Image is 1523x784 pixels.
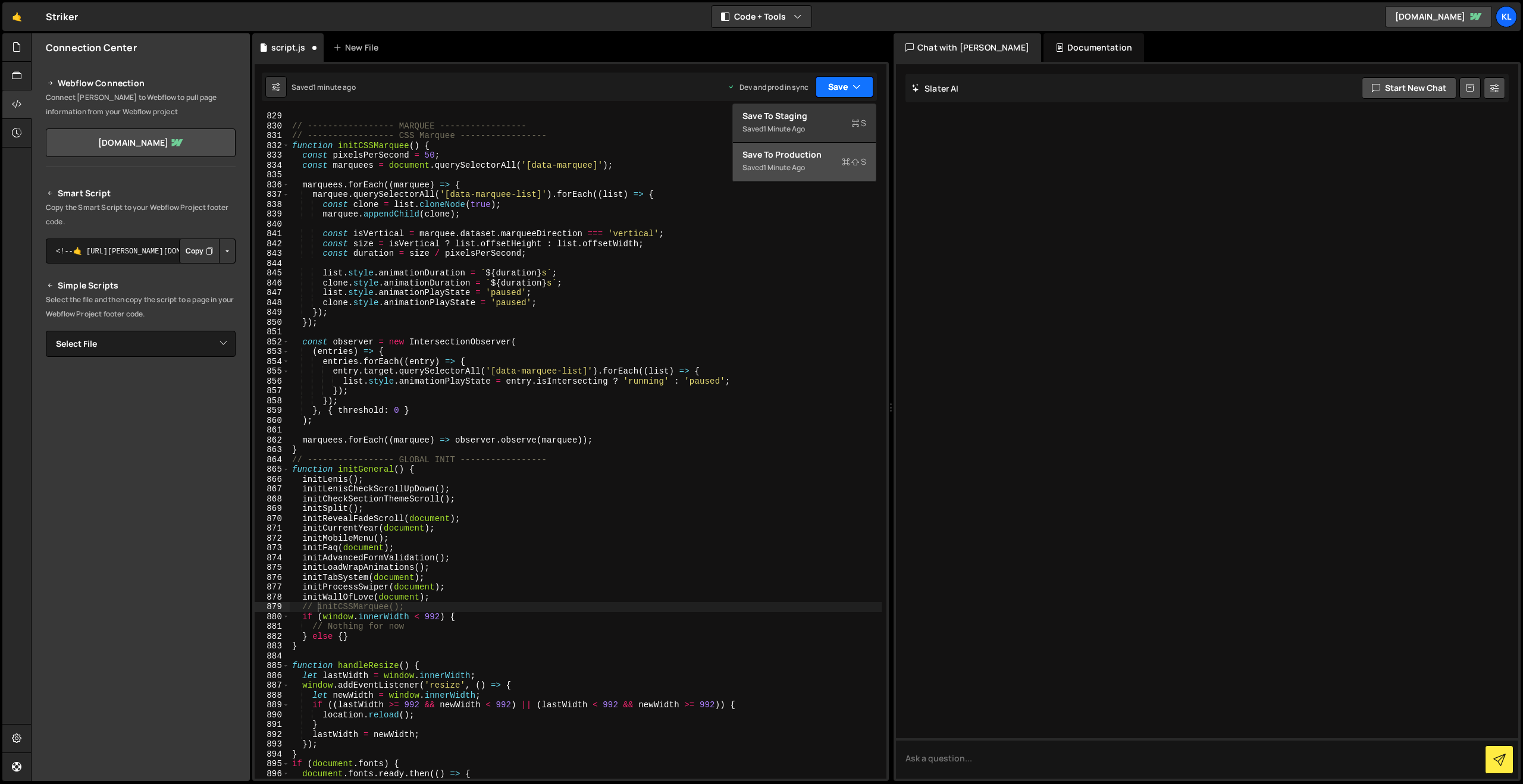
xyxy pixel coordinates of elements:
div: 887 [255,680,290,691]
div: 841 [255,229,290,239]
div: 847 [255,288,290,298]
div: 1 minute ago [763,162,805,173]
button: Start new chat [1362,77,1456,99]
div: 846 [255,278,290,288]
div: Saved [742,122,866,136]
div: Chat with [PERSON_NAME] [894,33,1041,62]
div: 844 [255,259,290,269]
div: 865 [255,465,290,475]
span: S [842,156,866,168]
div: 834 [255,161,290,171]
div: Saved [292,82,356,92]
div: 852 [255,337,290,347]
div: 857 [255,386,290,396]
div: 867 [255,484,290,494]
div: 874 [255,553,290,563]
div: 892 [255,730,290,740]
iframe: YouTube video player [46,491,237,598]
div: Button group with nested dropdown [179,239,236,264]
div: 877 [255,582,290,592]
p: Copy the Smart Script to your Webflow Project footer code. [46,200,236,229]
div: 855 [255,366,290,377]
div: Save to Production [742,149,866,161]
div: Documentation [1043,33,1144,62]
div: 853 [255,347,290,357]
button: Save to ProductionS Saved1 minute ago [733,143,876,181]
div: 859 [255,406,290,416]
div: 875 [255,563,290,573]
div: 886 [255,671,290,681]
p: Select the file and then copy the script to a page in your Webflow Project footer code. [46,293,236,321]
button: Code + Tools [712,6,811,27]
div: 851 [255,327,290,337]
div: 843 [255,249,290,259]
div: 890 [255,710,290,720]
div: 862 [255,435,290,446]
iframe: YouTube video player [46,377,237,484]
div: 838 [255,200,290,210]
h2: Webflow Connection [46,76,236,90]
div: 878 [255,592,290,603]
div: 1 minute ago [763,124,805,134]
h2: Simple Scripts [46,278,236,293]
div: 870 [255,514,290,524]
div: 833 [255,150,290,161]
div: 835 [255,170,290,180]
h2: Slater AI [911,83,959,94]
div: 831 [255,131,290,141]
div: Dev and prod in sync [728,82,808,92]
div: New File [333,42,383,54]
div: 868 [255,494,290,504]
a: [DOMAIN_NAME] [46,128,236,157]
div: 896 [255,769,290,779]
div: 888 [255,691,290,701]
div: 885 [255,661,290,671]
div: 871 [255,523,290,534]
div: Striker [46,10,78,24]
div: 894 [255,749,290,760]
textarea: <!--🤙 [URL][PERSON_NAME][DOMAIN_NAME]> <script>document.addEventListener("DOMContentLoaded", func... [46,239,236,264]
div: 881 [255,622,290,632]
span: S [851,117,866,129]
div: 891 [255,720,290,730]
div: 879 [255,602,290,612]
div: 856 [255,377,290,387]
div: 848 [255,298,290,308]
div: 830 [255,121,290,131]
div: 850 [255,318,290,328]
div: Saved [742,161,866,175]
div: 863 [255,445,290,455]
div: 864 [255,455,290,465]
div: 1 minute ago [313,82,356,92]
a: 🤙 [2,2,32,31]
div: 832 [255,141,290,151]
div: 882 [255,632,290,642]
button: Save to StagingS Saved1 minute ago [733,104,876,143]
div: 860 [255,416,290,426]
div: 895 [255,759,290,769]
div: 876 [255,573,290,583]
div: 837 [255,190,290,200]
div: 842 [255,239,290,249]
div: 836 [255,180,290,190]
div: 893 [255,739,290,749]
div: 854 [255,357,290,367]
div: 889 [255,700,290,710]
h2: Smart Script [46,186,236,200]
button: Save [816,76,873,98]
div: 866 [255,475,290,485]
a: [DOMAIN_NAME] [1385,6,1492,27]
div: script.js [271,42,305,54]
div: 849 [255,308,290,318]
div: 845 [255,268,290,278]
div: 884 [255,651,290,661]
div: Save to Staging [742,110,866,122]
div: 880 [255,612,290,622]
p: Connect [PERSON_NAME] to Webflow to pull page information from your Webflow project [46,90,236,119]
div: 873 [255,543,290,553]
button: Copy [179,239,220,264]
div: 839 [255,209,290,219]
div: 861 [255,425,290,435]
div: 829 [255,111,290,121]
h2: Connection Center [46,41,137,54]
